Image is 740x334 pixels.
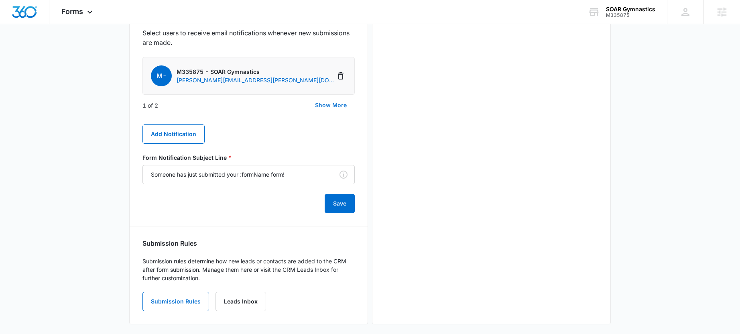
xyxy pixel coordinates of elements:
[142,292,209,311] button: Submission Rules
[606,6,655,12] div: account name
[177,76,335,84] p: [PERSON_NAME][EMAIL_ADDRESS][PERSON_NAME][DOMAIN_NAME]
[147,1,165,8] span: Name
[155,141,224,151] label: 2 Stars (below average)
[147,46,163,53] span: Email
[147,176,281,183] span: Please briefly describe your experience with us
[152,234,173,241] span: Submit
[159,230,261,254] iframe: reCAPTCHA
[142,124,205,144] button: Add Notification
[335,69,346,82] button: Delete Notification
[155,154,191,164] label: 1 Star (poor)
[142,153,355,162] label: Form Notification Subject Line
[155,116,196,125] label: 4 Stars (good)
[155,103,196,112] label: 5 Stars (great)
[177,67,335,76] p: M335875 - SOAR Gymnastics
[5,238,25,245] span: Submit
[376,46,394,53] span: Phone
[307,96,355,115] button: Show More
[325,194,355,213] button: Save
[155,128,205,138] label: 3 Stars (average)
[147,230,178,246] button: Submit
[142,239,197,247] h3: Submission Rules
[61,7,83,16] span: Forms
[147,91,214,98] span: Please rate us from 1-5
[151,65,172,86] span: M-
[142,101,158,110] p: 1 of 2
[142,28,355,47] p: Select users to receive email notifications whenever new submissions are made.
[606,12,655,18] div: account id
[215,292,266,311] a: Leads Inbox
[142,257,355,282] p: Submission rules determine how new leads or contacts are added to the CRM after form submission. ...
